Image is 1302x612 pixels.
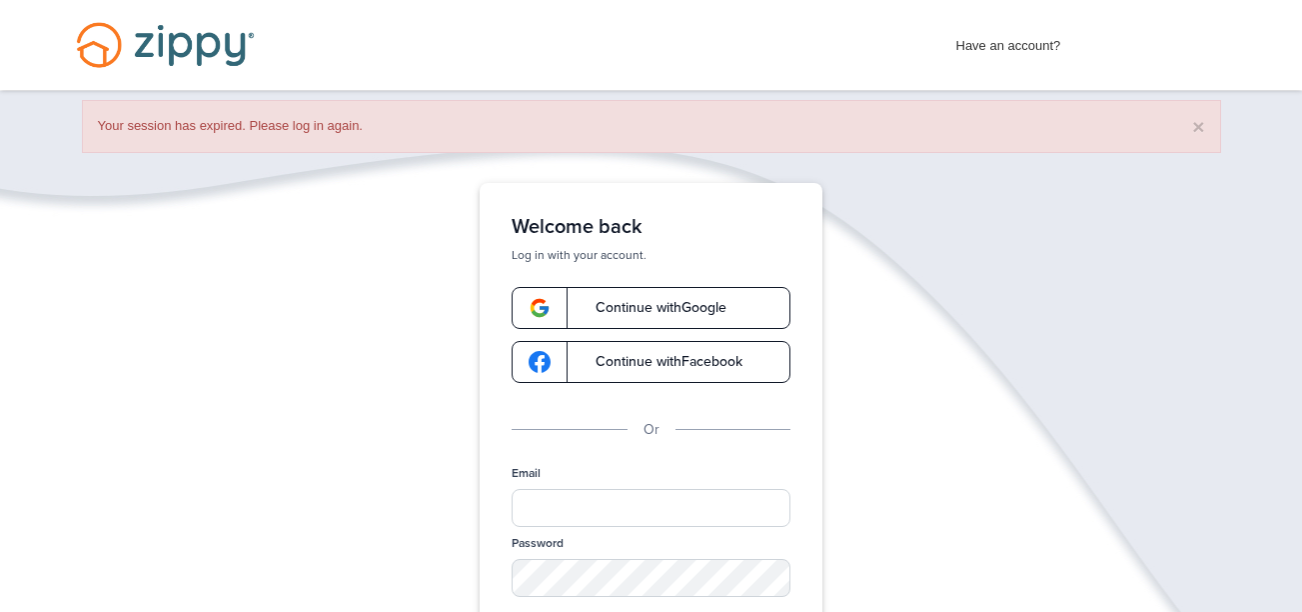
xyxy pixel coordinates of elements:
[529,297,551,319] img: google-logo
[82,100,1221,153] div: Your session has expired. Please log in again.
[576,301,726,315] span: Continue with Google
[644,419,659,441] p: Or
[956,25,1061,57] span: Have an account?
[512,489,790,527] input: Email
[512,341,790,383] a: google-logoContinue withFacebook
[512,559,790,597] input: Password
[512,535,564,552] label: Password
[512,215,790,239] h1: Welcome back
[529,351,551,373] img: google-logo
[512,247,790,263] p: Log in with your account.
[576,355,742,369] span: Continue with Facebook
[1192,116,1204,137] button: ×
[512,287,790,329] a: google-logoContinue withGoogle
[512,465,541,482] label: Email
